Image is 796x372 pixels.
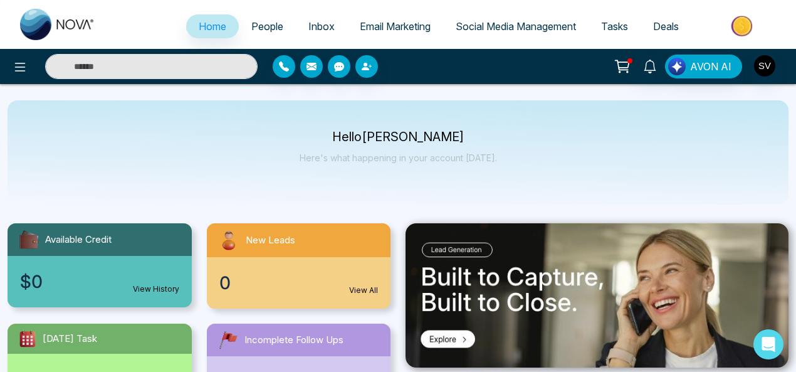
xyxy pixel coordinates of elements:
a: Tasks [589,14,641,38]
img: Nova CRM Logo [20,9,95,40]
a: Inbox [296,14,347,38]
span: Email Marketing [360,20,431,33]
span: Social Media Management [456,20,576,33]
button: AVON AI [665,55,742,78]
img: . [406,223,788,368]
span: Home [199,20,226,33]
a: Social Media Management [443,14,589,38]
a: Home [186,14,239,38]
img: availableCredit.svg [18,228,40,251]
p: Hello [PERSON_NAME] [300,132,497,142]
a: Deals [641,14,691,38]
span: Inbox [308,20,335,33]
img: Lead Flow [668,58,686,75]
span: Deals [653,20,679,33]
span: New Leads [246,233,295,248]
img: newLeads.svg [217,228,241,252]
img: User Avatar [754,55,775,77]
span: $0 [20,268,43,295]
span: [DATE] Task [43,332,97,346]
span: People [251,20,283,33]
a: People [239,14,296,38]
span: 0 [219,270,231,296]
a: Email Marketing [347,14,443,38]
span: Tasks [601,20,628,33]
img: todayTask.svg [18,329,38,349]
span: Incomplete Follow Ups [244,333,343,348]
a: View History [133,284,179,295]
img: followUps.svg [217,329,239,351]
img: Market-place.gif [698,12,788,40]
div: Open Intercom Messenger [753,329,783,359]
a: View All [349,285,378,296]
span: AVON AI [690,59,731,74]
span: Available Credit [45,233,112,247]
p: Here's what happening in your account [DATE]. [300,152,497,163]
a: New Leads0View All [199,223,399,309]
